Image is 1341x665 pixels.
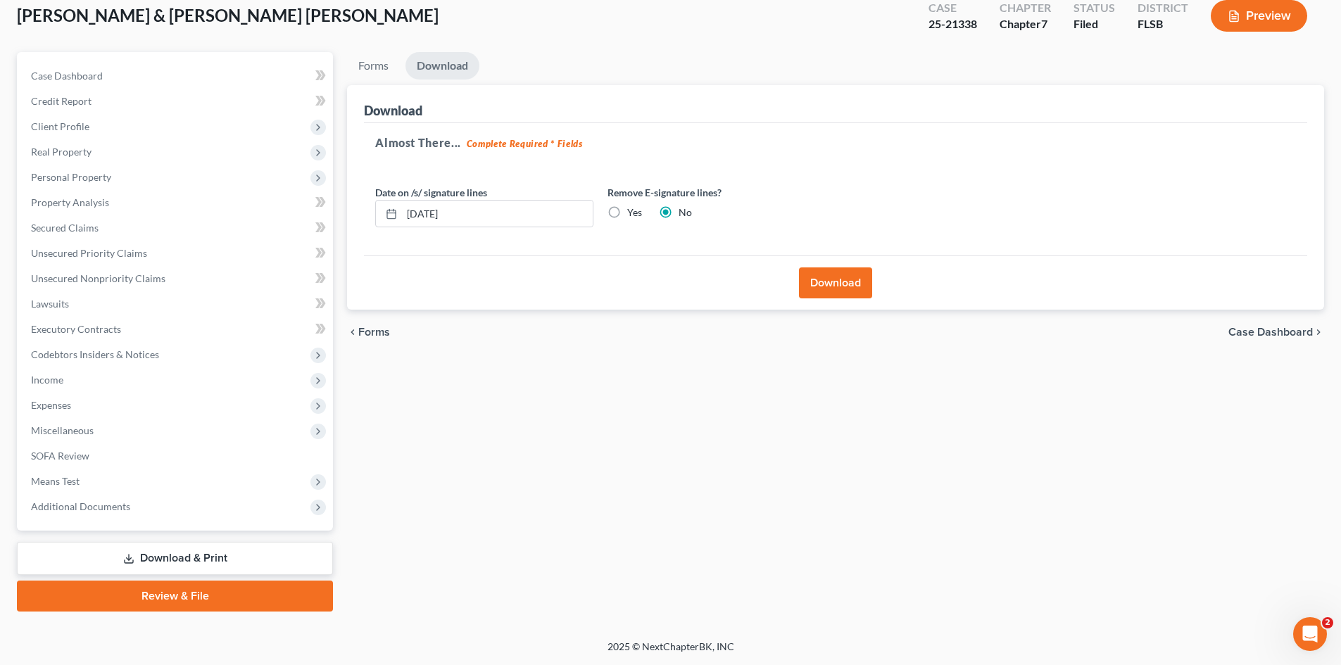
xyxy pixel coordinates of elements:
[1293,617,1327,651] iframe: Intercom live chat
[31,70,103,82] span: Case Dashboard
[1074,16,1115,32] div: Filed
[31,95,92,107] span: Credit Report
[31,272,165,284] span: Unsecured Nonpriority Claims
[17,5,439,25] span: [PERSON_NAME] & [PERSON_NAME] [PERSON_NAME]
[1138,16,1188,32] div: FLSB
[31,222,99,234] span: Secured Claims
[31,196,109,208] span: Property Analysis
[31,146,92,158] span: Real Property
[928,16,977,32] div: 25-21338
[31,298,69,310] span: Lawsuits
[20,89,333,114] a: Credit Report
[1041,17,1047,30] span: 7
[607,185,826,200] label: Remove E-signature lines?
[31,399,71,411] span: Expenses
[375,134,1296,151] h5: Almost There...
[31,450,89,462] span: SOFA Review
[20,63,333,89] a: Case Dashboard
[347,52,400,80] a: Forms
[402,201,593,227] input: MM/DD/YYYY
[20,266,333,291] a: Unsecured Nonpriority Claims
[358,327,390,338] span: Forms
[270,640,1072,665] div: 2025 © NextChapterBK, INC
[1228,327,1324,338] a: Case Dashboard chevron_right
[20,317,333,342] a: Executory Contracts
[31,374,63,386] span: Income
[1322,617,1333,628] span: 2
[364,102,422,119] div: Download
[31,120,89,132] span: Client Profile
[20,241,333,266] a: Unsecured Priority Claims
[679,205,692,220] label: No
[1313,327,1324,338] i: chevron_right
[17,542,333,575] a: Download & Print
[31,323,121,335] span: Executory Contracts
[31,348,159,360] span: Codebtors Insiders & Notices
[31,500,130,512] span: Additional Documents
[31,424,94,436] span: Miscellaneous
[347,327,409,338] button: chevron_left Forms
[17,581,333,612] a: Review & File
[20,443,333,469] a: SOFA Review
[799,267,872,298] button: Download
[20,291,333,317] a: Lawsuits
[1228,327,1313,338] span: Case Dashboard
[31,475,80,487] span: Means Test
[375,185,487,200] label: Date on /s/ signature lines
[20,215,333,241] a: Secured Claims
[627,205,642,220] label: Yes
[467,138,583,149] strong: Complete Required * Fields
[31,247,147,259] span: Unsecured Priority Claims
[1000,16,1051,32] div: Chapter
[31,171,111,183] span: Personal Property
[405,52,479,80] a: Download
[20,190,333,215] a: Property Analysis
[347,327,358,338] i: chevron_left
